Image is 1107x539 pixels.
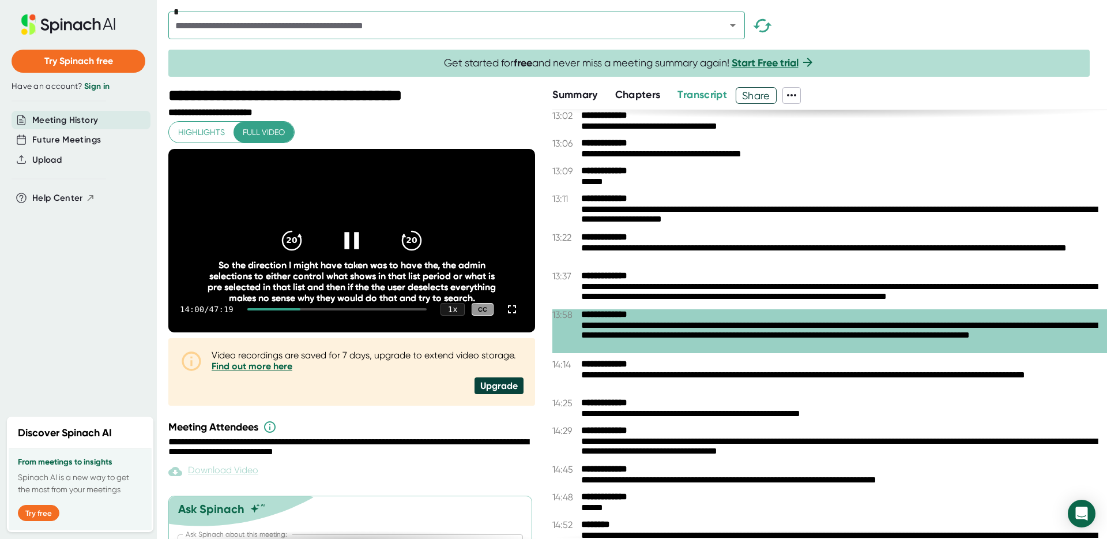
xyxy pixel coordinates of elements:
[440,303,465,316] div: 1 x
[32,192,83,205] span: Help Center
[732,57,799,69] a: Start Free trial
[475,377,524,394] div: Upgrade
[552,464,578,475] span: 14:45
[615,88,661,101] span: Chapters
[32,133,101,147] button: Future Meetings
[32,192,95,205] button: Help Center
[552,519,578,530] span: 14:52
[168,420,538,434] div: Meeting Attendees
[552,271,578,282] span: 13:37
[552,398,578,409] span: 14:25
[514,57,532,69] b: free
[32,154,62,167] button: Upload
[472,303,494,316] div: CC
[552,425,578,436] span: 14:29
[615,87,661,103] button: Chapters
[552,87,597,103] button: Summary
[677,88,727,101] span: Transcript
[552,110,578,121] span: 13:02
[212,361,292,372] a: Find out more here
[180,305,234,314] div: 14:00 / 47:19
[18,471,142,496] p: Spinach AI is a new way to get the most from your meetings
[32,114,98,127] button: Meeting History
[178,125,225,140] span: Highlights
[212,350,524,372] div: Video recordings are saved for 7 days, upgrade to extend video storage.
[205,260,499,304] div: So the direction I might have taken was to have the, the admin selections to either control what ...
[12,50,145,73] button: Try Spinach free
[552,359,578,370] span: 14:14
[243,125,285,140] span: Full video
[552,193,578,204] span: 13:11
[84,81,110,91] a: Sign in
[736,85,776,106] span: Share
[168,465,258,478] div: Paid feature
[234,122,294,143] button: Full video
[169,122,234,143] button: Highlights
[552,88,597,101] span: Summary
[552,492,578,503] span: 14:48
[725,17,741,33] button: Open
[736,87,777,104] button: Share
[677,87,727,103] button: Transcript
[552,309,578,320] span: 13:58
[18,505,59,521] button: Try free
[18,458,142,467] h3: From meetings to insights
[18,425,112,441] h2: Discover Spinach AI
[552,166,578,177] span: 13:09
[178,502,244,516] div: Ask Spinach
[444,57,815,70] span: Get started for and never miss a meeting summary again!
[44,55,113,66] span: Try Spinach free
[552,138,578,149] span: 13:06
[12,81,145,92] div: Have an account?
[552,232,578,243] span: 13:22
[1068,500,1095,527] div: Open Intercom Messenger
